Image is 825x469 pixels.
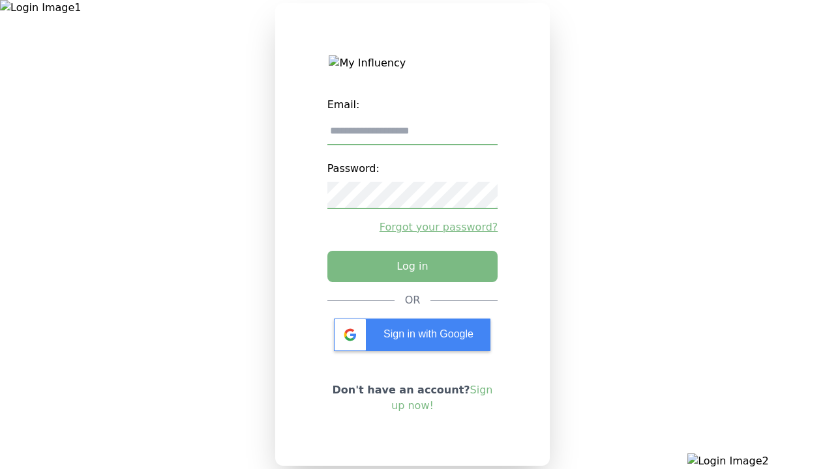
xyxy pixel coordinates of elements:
[327,220,498,235] a: Forgot your password?
[327,382,498,414] p: Don't have an account?
[329,55,496,71] img: My Influency
[327,92,498,118] label: Email:
[405,292,421,308] div: OR
[687,453,825,469] img: Login Image2
[383,328,473,339] span: Sign in with Google
[334,319,490,351] div: Sign in with Google
[327,251,498,282] button: Log in
[327,156,498,182] label: Password:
